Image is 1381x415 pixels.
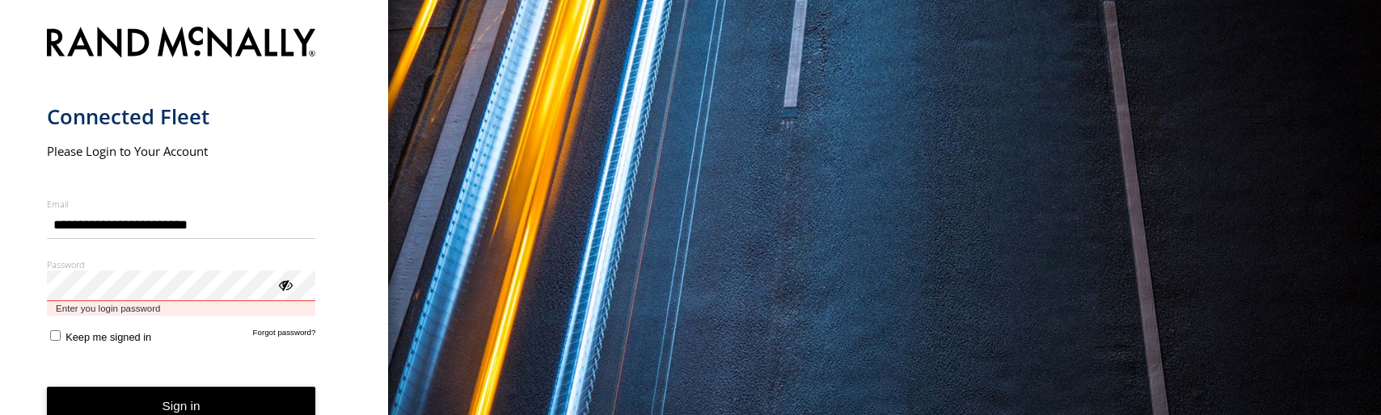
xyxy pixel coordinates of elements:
[47,103,316,130] h1: Connected Fleet
[50,330,61,341] input: Keep me signed in
[47,23,316,65] img: Rand McNally
[277,276,293,292] div: ViewPassword
[47,258,316,270] label: Password
[47,143,316,159] h2: Please Login to Your Account
[47,301,316,316] span: Enter you login password
[65,331,151,343] span: Keep me signed in
[253,328,316,343] a: Forgot password?
[47,198,316,210] label: Email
